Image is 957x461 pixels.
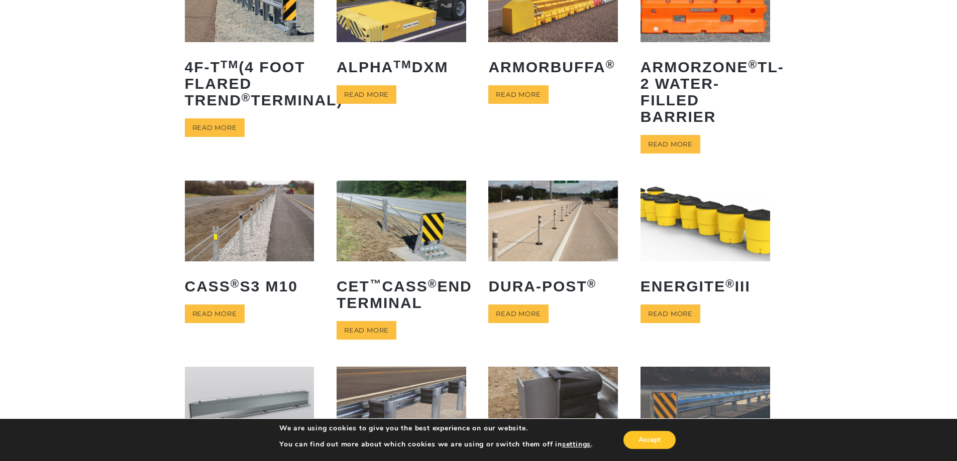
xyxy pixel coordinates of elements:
sup: TM [393,58,412,71]
h2: ArmorBuffa [488,51,618,83]
sup: ® [748,58,758,71]
a: ENERGITE®III [641,181,770,302]
a: Read more about “ALPHATM DXM” [337,85,396,104]
h2: ENERGITE III [641,270,770,302]
sup: ® [231,277,240,290]
h2: CET CASS End Terminal [337,270,466,319]
a: Read more about “ArmorBuffa®” [488,85,548,104]
sup: ® [428,277,438,290]
a: Read more about “CET™ CASS® End Terminal” [337,321,396,340]
p: You can find out more about which cookies we are using or switch them off in . [279,440,593,449]
h2: ArmorZone TL-2 Water-Filled Barrier [641,51,770,132]
sup: ® [587,277,597,290]
sup: ® [242,91,251,104]
a: Read more about “CASS® S3 M10” [185,304,245,323]
a: Dura-Post® [488,181,618,302]
a: CET™CASS®End Terminal [337,181,466,319]
sup: ™ [370,277,382,290]
a: Read more about “ArmorZone® TL-2 Water-Filled Barrier” [641,135,700,153]
sup: ® [606,58,615,71]
a: Read more about “ENERGITE® III” [641,304,700,323]
h2: ALPHA DXM [337,51,466,83]
a: CASS®S3 M10 [185,181,314,302]
p: We are using cookies to give you the best experience on our website. [279,424,593,433]
h2: 4F-T (4 Foot Flared TREND Terminal) [185,51,314,116]
sup: TM [221,58,239,71]
a: Read more about “4F-TTM (4 Foot Flared TREND® Terminal)” [185,118,245,137]
button: settings [562,440,591,449]
h2: CASS S3 M10 [185,270,314,302]
a: Read more about “Dura-Post®” [488,304,548,323]
sup: ® [725,277,735,290]
h2: Dura-Post [488,270,618,302]
button: Accept [623,431,676,449]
